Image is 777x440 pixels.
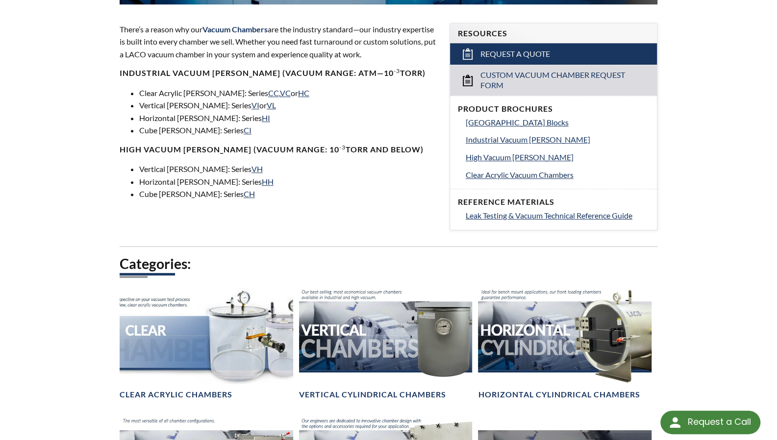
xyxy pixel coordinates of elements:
a: Leak Testing & Vacuum Technical Reference Guide [466,209,650,222]
a: CH [244,189,255,198]
div: Request a Call [687,411,751,433]
li: Cube [PERSON_NAME]: Series [139,188,438,200]
a: Clear Acrylic Vacuum Chambers [466,169,650,181]
li: Vertical [PERSON_NAME]: Series or [139,99,438,112]
a: VC [280,88,291,98]
a: Vertical Vacuum Chambers headerVertical Cylindrical Chambers [299,287,473,400]
a: Industrial Vacuum [PERSON_NAME] [466,133,650,146]
a: CC [268,88,279,98]
a: Request a Quote [450,43,657,65]
li: Horizontal [PERSON_NAME]: Series [139,175,438,188]
a: [GEOGRAPHIC_DATA] Blocks [466,116,650,129]
span: Vacuum Chambers [202,24,268,34]
span: Clear Acrylic Vacuum Chambers [466,170,574,179]
span: Custom Vacuum Chamber Request Form [480,70,627,91]
sup: -3 [394,67,400,74]
h4: Clear Acrylic Chambers [120,390,232,400]
h4: Product Brochures [458,104,650,114]
h4: Vertical Cylindrical Chambers [299,390,446,400]
a: Horizontal Cylindrical headerHorizontal Cylindrical Chambers [478,287,652,400]
h4: Reference Materials [458,197,650,207]
a: HI [262,113,270,122]
h4: Resources [458,28,650,39]
a: VL [267,100,276,110]
h4: High Vacuum [PERSON_NAME] (Vacuum range: 10 Torr and below) [120,145,438,155]
span: [GEOGRAPHIC_DATA] Blocks [466,118,569,127]
a: VH [251,164,263,173]
span: Leak Testing & Vacuum Technical Reference Guide [466,211,632,220]
span: Industrial Vacuum [PERSON_NAME] [466,135,590,144]
p: There’s a reason why our are the industry standard—our industry expertise is built into every cha... [120,23,438,61]
li: Vertical [PERSON_NAME]: Series [139,163,438,175]
h2: Categories: [120,255,658,273]
a: VI [251,100,259,110]
a: Custom Vacuum Chamber Request Form [450,65,657,96]
a: HH [262,177,274,186]
a: HC [298,88,309,98]
span: Request a Quote [480,49,550,59]
a: High Vacuum [PERSON_NAME] [466,151,650,164]
li: Horizontal [PERSON_NAME]: Series [139,112,438,124]
h4: Industrial Vacuum [PERSON_NAME] (vacuum range: atm—10 Torr) [120,68,438,78]
sup: -3 [339,144,346,151]
a: CI [244,125,251,135]
h4: Horizontal Cylindrical Chambers [478,390,640,400]
div: Request a Call [660,411,760,434]
li: Cube [PERSON_NAME]: Series [139,124,438,137]
img: round button [667,415,683,430]
span: High Vacuum [PERSON_NAME] [466,152,574,162]
a: Clear Chambers headerClear Acrylic Chambers [120,287,293,400]
li: Clear Acrylic [PERSON_NAME]: Series , or [139,87,438,99]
